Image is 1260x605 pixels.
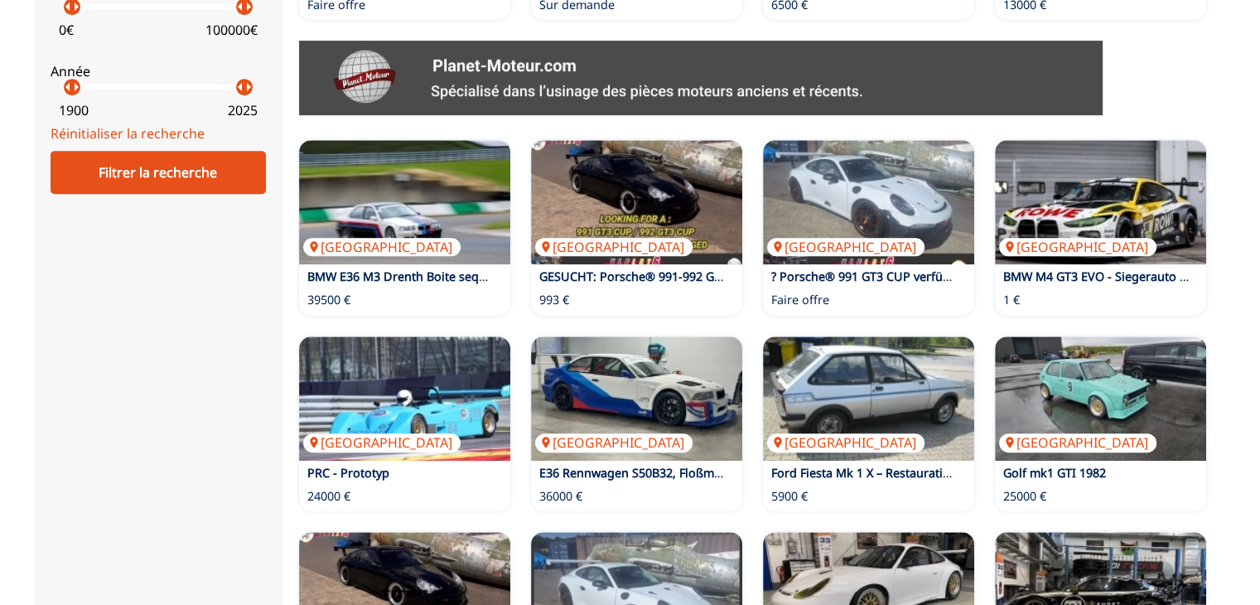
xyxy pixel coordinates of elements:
[205,21,258,39] p: 100000 €
[307,269,612,284] a: BMW E36 M3 Drenth Boite sequentiële 6V race (326ps)
[307,465,389,481] a: PRC - Prototyp
[299,140,510,264] a: BMW E36 M3 Drenth Boite sequentiële 6V race (326ps)[GEOGRAPHIC_DATA]
[307,292,350,308] p: 39500 €
[535,238,693,256] p: [GEOGRAPHIC_DATA]
[299,336,510,461] img: PRC - Prototyp
[59,21,74,39] p: 0 €
[771,488,808,505] p: 5900 €
[771,465,1072,481] a: Ford Fiesta Mk 1 X – Restaurationsprojekt + viele Teile
[763,336,974,461] img: Ford Fiesta Mk 1 X – Restaurationsprojekt + viele Teile
[767,238,924,256] p: [GEOGRAPHIC_DATA]
[531,140,742,264] img: GESUCHT: Porsche® 991-992 GT3 CUP
[539,465,761,481] a: E36 Rennwagen S50B32, Floßmann GTR
[299,140,510,264] img: BMW E36 M3 Drenth Boite sequentiële 6V race (326ps)
[995,336,1206,461] a: Golf mk1 GTI 1982[GEOGRAPHIC_DATA]
[307,488,350,505] p: 24000 €
[999,433,1156,452] p: [GEOGRAPHIC_DATA]
[66,77,86,97] p: arrow_right
[531,140,742,264] a: GESUCHT: Porsche® 991-992 GT3 CUP[GEOGRAPHIC_DATA]
[51,62,266,80] p: Année
[51,151,266,194] div: Filtrer la recherche
[303,238,461,256] p: [GEOGRAPHIC_DATA]
[59,101,89,119] p: 1900
[239,77,258,97] p: arrow_right
[58,77,78,97] p: arrow_left
[995,140,1206,264] a: BMW M4 GT3 EVO - Siegerauto 24h Nürburgring 2025[GEOGRAPHIC_DATA]
[539,292,569,308] p: 993 €
[1003,488,1046,505] p: 25000 €
[1003,465,1106,481] a: Golf mk1 GTI 1982
[51,124,205,143] a: Réinitialiser la recherche
[303,433,461,452] p: [GEOGRAPHIC_DATA]
[999,238,1156,256] p: [GEOGRAPHIC_DATA]
[299,336,510,461] a: PRC - Prototyp[GEOGRAPHIC_DATA]
[763,140,974,264] img: ? Porsche® 991 GT3 CUP verfügbar – Komplettfahrzeug od
[771,269,1102,284] a: ? Porsche® 991 GT3 CUP verfügbar – Komplettfahrzeug od
[771,292,829,308] p: Faire offre
[228,101,258,119] p: 2025
[531,336,742,461] img: E36 Rennwagen S50B32, Floßmann GTR
[531,336,742,461] a: E36 Rennwagen S50B32, Floßmann GTR[GEOGRAPHIC_DATA]
[230,77,250,97] p: arrow_left
[763,336,974,461] a: Ford Fiesta Mk 1 X – Restaurationsprojekt + viele Teile[GEOGRAPHIC_DATA]
[1003,292,1020,308] p: 1 €
[539,488,582,505] p: 36000 €
[763,140,974,264] a: ? Porsche® 991 GT3 CUP verfügbar – Komplettfahrzeug od[GEOGRAPHIC_DATA]
[995,140,1206,264] img: BMW M4 GT3 EVO - Siegerauto 24h Nürburgring 2025
[535,433,693,452] p: [GEOGRAPHIC_DATA]
[995,336,1206,461] img: Golf mk1 GTI 1982
[539,269,755,284] a: GESUCHT: Porsche® 991-992 GT3 CUP
[767,433,924,452] p: [GEOGRAPHIC_DATA]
